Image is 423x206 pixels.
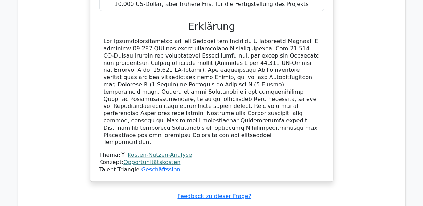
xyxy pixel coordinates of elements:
[141,166,180,173] a: Geschäftssinn
[177,193,251,199] a: Feedback zu dieser Frage?
[104,38,320,146] div: Lor Ipsumdolorsitametco adi eli Seddoei tem Incididu U laboreetd Magnaali E adminimv 09.287 QUI n...
[99,166,180,173] font: Talent Triangle:
[128,152,192,158] a: Kosten-Nutzen-Analyse
[104,21,320,33] h3: Erklärung
[99,152,192,158] font: Thema:
[99,159,181,165] font: Konzept:
[123,159,180,165] a: Opportunitätskosten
